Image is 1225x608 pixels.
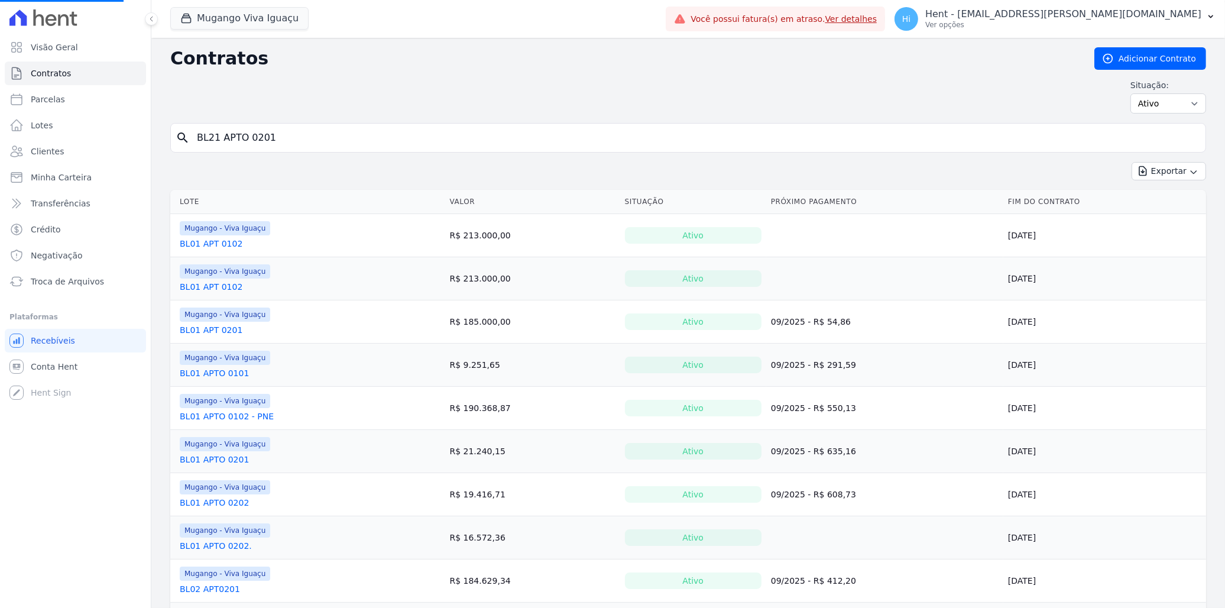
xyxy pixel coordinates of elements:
div: Ativo [625,227,761,244]
span: Negativação [31,250,83,261]
td: R$ 21.240,15 [445,430,620,473]
td: [DATE] [1003,387,1206,430]
a: 09/2025 - R$ 412,20 [771,576,856,586]
a: Transferências [5,192,146,215]
div: Ativo [625,443,761,460]
div: Ativo [625,313,761,330]
div: Ativo [625,270,761,287]
span: Lotes [31,119,53,131]
a: Adicionar Contrato [1094,47,1206,70]
td: R$ 184.629,34 [445,560,620,603]
button: Exportar [1132,162,1206,180]
a: 09/2025 - R$ 291,59 [771,360,856,370]
span: Clientes [31,145,64,157]
th: Fim do Contrato [1003,190,1206,214]
a: Troca de Arquivos [5,270,146,293]
input: Buscar por nome do lote [190,126,1201,150]
a: Crédito [5,218,146,241]
a: BL01 APTO 0202. [180,540,252,552]
div: Ativo [625,573,761,589]
span: Você possui fatura(s) em atraso. [691,13,877,25]
i: search [176,131,190,145]
p: Hent - [EMAIL_ADDRESS][PERSON_NAME][DOMAIN_NAME] [925,8,1201,20]
th: Próximo Pagamento [766,190,1003,214]
span: Minha Carteira [31,172,92,183]
span: Mugango - Viva Iguaçu [180,221,270,235]
td: [DATE] [1003,473,1206,516]
td: [DATE] [1003,430,1206,473]
span: Transferências [31,198,90,209]
a: Parcelas [5,88,146,111]
a: BL01 APTO 0202 [180,497,249,509]
td: [DATE] [1003,300,1206,344]
a: Clientes [5,140,146,163]
td: [DATE] [1003,560,1206,603]
span: Mugango - Viva Iguaçu [180,437,270,451]
span: Mugango - Viva Iguaçu [180,351,270,365]
span: Contratos [31,67,71,79]
span: Recebíveis [31,335,75,347]
a: 09/2025 - R$ 608,73 [771,490,856,499]
a: BL01 APT 0201 [180,324,242,336]
span: Visão Geral [31,41,78,53]
div: Ativo [625,486,761,503]
a: Conta Hent [5,355,146,379]
h2: Contratos [170,48,1075,69]
a: BL01 APT 0102 [180,238,242,250]
th: Lote [170,190,445,214]
div: Plataformas [9,310,141,324]
a: BL01 APTO 0201 [180,454,249,465]
a: 09/2025 - R$ 54,86 [771,317,851,326]
a: 09/2025 - R$ 635,16 [771,447,856,456]
td: R$ 19.416,71 [445,473,620,516]
div: Ativo [625,529,761,546]
span: Mugango - Viva Iguaçu [180,394,270,408]
a: BL01 APTO 0102 - PNE [180,410,274,422]
p: Ver opções [925,20,1201,30]
td: [DATE] [1003,516,1206,560]
a: Lotes [5,114,146,137]
td: R$ 185.000,00 [445,300,620,344]
th: Situação [620,190,766,214]
a: Contratos [5,62,146,85]
a: 09/2025 - R$ 550,13 [771,403,856,413]
td: [DATE] [1003,257,1206,300]
a: BL01 APT 0102 [180,281,242,293]
span: Hi [902,15,910,23]
td: R$ 9.251,65 [445,344,620,387]
span: Conta Hent [31,361,77,373]
button: Hi Hent - [EMAIL_ADDRESS][PERSON_NAME][DOMAIN_NAME] Ver opções [885,2,1225,35]
a: BL02 APT0201 [180,583,240,595]
span: Mugango - Viva Iguaçu [180,308,270,322]
th: Valor [445,190,620,214]
label: Situação: [1130,79,1206,91]
a: Ver detalhes [825,14,877,24]
span: Mugango - Viva Iguaçu [180,567,270,581]
td: [DATE] [1003,344,1206,387]
span: Crédito [31,224,61,235]
span: Parcelas [31,93,65,105]
td: R$ 16.572,36 [445,516,620,560]
td: R$ 190.368,87 [445,387,620,430]
td: R$ 213.000,00 [445,257,620,300]
span: Troca de Arquivos [31,276,104,287]
a: Negativação [5,244,146,267]
span: Mugango - Viva Iguaçu [180,480,270,494]
button: Mugango Viva Iguaçu [170,7,309,30]
div: Ativo [625,357,761,373]
span: Mugango - Viva Iguaçu [180,264,270,279]
a: Recebíveis [5,329,146,352]
span: Mugango - Viva Iguaçu [180,523,270,538]
td: R$ 213.000,00 [445,214,620,257]
td: [DATE] [1003,214,1206,257]
div: Ativo [625,400,761,416]
a: BL01 APTO 0101 [180,367,249,379]
a: Visão Geral [5,35,146,59]
a: Minha Carteira [5,166,146,189]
